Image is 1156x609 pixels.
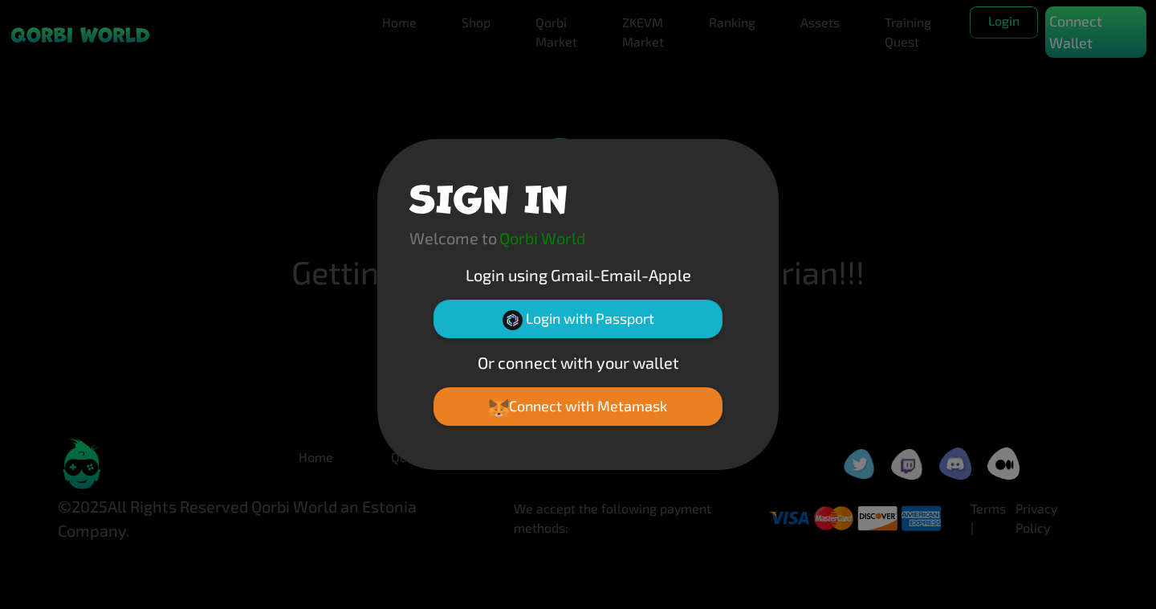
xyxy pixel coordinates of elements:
h1: SIGN IN [409,171,568,219]
p: Login using Gmail-Email-Apple [409,263,747,287]
button: Login with Passport [433,300,722,338]
p: Or connect with your wallet [409,350,747,374]
button: Connect with Metamask [433,387,722,426]
p: Qorbi World [499,226,585,250]
img: Passport Logo [503,310,523,330]
p: Welcome to [409,226,497,250]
